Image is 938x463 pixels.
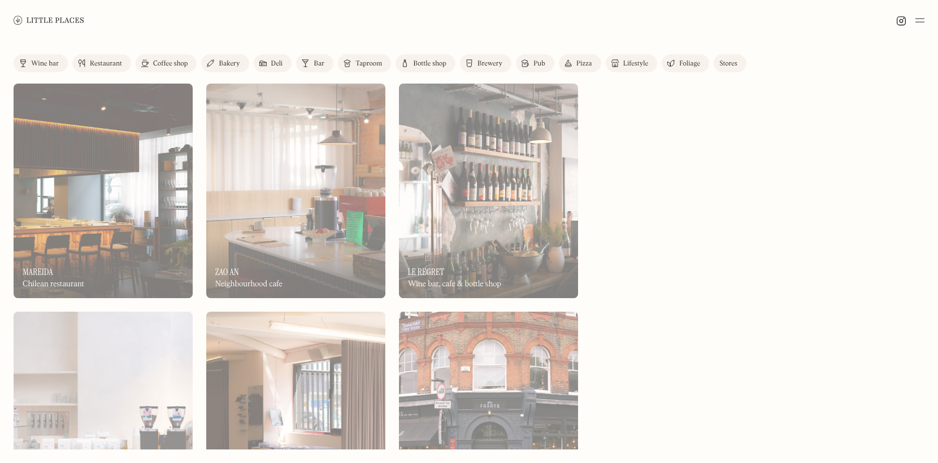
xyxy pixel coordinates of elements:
[136,54,197,72] a: Coffee shop
[606,54,657,72] a: Lifestyle
[355,60,382,67] div: Taproom
[23,267,53,277] h3: Mareida
[662,54,709,72] a: Foliage
[314,60,324,67] div: Bar
[296,54,333,72] a: Bar
[477,60,502,67] div: Brewery
[408,267,444,277] h3: Le Regret
[14,84,193,298] img: Mareida
[413,60,446,67] div: Bottle shop
[254,54,292,72] a: Deli
[206,84,385,298] img: Zao An
[215,279,283,289] div: Neighbourhood cafe
[219,60,240,67] div: Bakery
[576,60,592,67] div: Pizza
[516,54,554,72] a: Pub
[271,60,283,67] div: Deli
[153,60,188,67] div: Coffee shop
[23,279,84,289] div: Chilean restaurant
[201,54,249,72] a: Bakery
[623,60,648,67] div: Lifestyle
[90,60,122,67] div: Restaurant
[559,54,601,72] a: Pizza
[719,60,737,67] div: Stores
[399,84,578,298] a: Le RegretLe RegretLe RegretWine bar, cafe & bottle shop
[206,84,385,298] a: Zao AnZao AnZao AnNeighbourhood cafe
[399,84,578,298] img: Le Regret
[460,54,511,72] a: Brewery
[14,54,68,72] a: Wine bar
[14,84,193,298] a: MareidaMareidaMareidaChilean restaurant
[679,60,700,67] div: Foliage
[533,60,545,67] div: Pub
[408,279,501,289] div: Wine bar, cafe & bottle shop
[396,54,455,72] a: Bottle shop
[72,54,131,72] a: Restaurant
[338,54,391,72] a: Taproom
[31,60,59,67] div: Wine bar
[215,267,239,277] h3: Zao An
[714,54,746,72] a: Stores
